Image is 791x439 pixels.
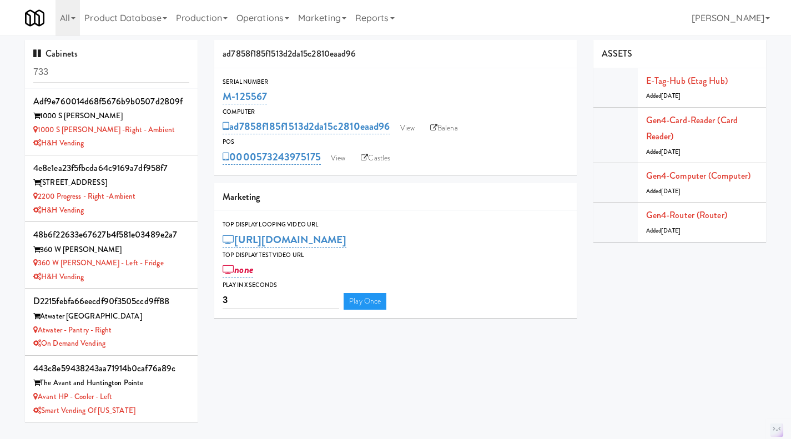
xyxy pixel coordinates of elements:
[223,107,568,118] div: Computer
[33,47,78,60] span: Cabinets
[25,289,198,355] li: d2215febfa66eecdf90f3505ccd9ff88Atwater [GEOGRAPHIC_DATA] Atwater - Pantry - RightOn Demand Vending
[33,191,135,201] a: 2200 Progress - Right -Ambient
[33,293,189,310] div: d2215febfa66eecdf90f3505ccd9ff88
[33,109,189,123] div: 1000 S [PERSON_NAME]
[33,176,189,190] div: [STREET_ADDRESS]
[33,271,84,282] a: H&H Vending
[223,280,568,291] div: Play in X seconds
[33,405,135,416] a: Smart Vending of [US_STATE]
[25,8,44,28] img: Micromart
[33,226,189,243] div: 48b6f22633e67627b4f581e03489e2a7
[646,209,727,221] a: Gen4-router (Router)
[661,148,681,156] span: [DATE]
[33,376,189,390] div: The Avant and Huntington Pointe
[223,89,267,104] a: M-125567
[646,114,738,143] a: Gen4-card-reader (Card Reader)
[33,124,175,135] a: 1000 S [PERSON_NAME] -Right - Ambient
[33,243,189,257] div: 360 W [PERSON_NAME]
[646,74,728,87] a: E-tag-hub (Etag Hub)
[25,155,198,222] li: 4e8e1ea23f5fbcda64c9169a7df958f7[STREET_ADDRESS] 2200 Progress - Right -AmbientH&H Vending
[344,293,386,310] a: Play Once
[602,47,633,60] span: ASSETS
[33,310,189,324] div: Atwater [GEOGRAPHIC_DATA]
[325,150,351,166] a: View
[33,258,164,268] a: 360 W [PERSON_NAME] - Left - Fridge
[223,219,568,230] div: Top Display Looping Video Url
[395,120,420,137] a: View
[33,338,105,349] a: On Demand Vending
[223,190,260,203] span: Marketing
[661,187,681,195] span: [DATE]
[214,40,577,68] div: ad7858f185f1513d2da15c2810eaad96
[33,138,84,148] a: H&H Vending
[646,148,681,156] span: Added
[223,149,321,165] a: 0000573243975175
[33,325,112,335] a: Atwater - Pantry - Right
[33,160,189,176] div: 4e8e1ea23f5fbcda64c9169a7df958f7
[33,360,189,377] div: 443c8e59438243aa71914b0caf76a89c
[646,226,681,235] span: Added
[223,77,568,88] div: Serial Number
[425,120,463,137] a: Balena
[33,62,189,83] input: Search cabinets
[223,119,390,134] a: ad7858f185f1513d2da15c2810eaad96
[223,250,568,261] div: Top Display Test Video Url
[661,226,681,235] span: [DATE]
[33,391,113,402] a: Avant HP - Cooler - Left
[355,150,396,166] a: Castles
[661,92,681,100] span: [DATE]
[25,356,198,422] li: 443c8e59438243aa71914b0caf76a89cThe Avant and Huntington Pointe Avant HP - Cooler - LeftSmart Ven...
[33,205,84,215] a: H&H Vending
[33,93,189,110] div: adf9e760014d68f5676b9b0507d2809f
[646,187,681,195] span: Added
[646,169,750,182] a: Gen4-computer (Computer)
[25,89,198,155] li: adf9e760014d68f5676b9b0507d2809f1000 S [PERSON_NAME] 1000 S [PERSON_NAME] -Right - AmbientH&H Ven...
[223,137,568,148] div: POS
[223,232,346,248] a: [URL][DOMAIN_NAME]
[223,262,253,277] a: none
[25,222,198,289] li: 48b6f22633e67627b4f581e03489e2a7360 W [PERSON_NAME] 360 W [PERSON_NAME] - Left - FridgeH&H Vending
[646,92,681,100] span: Added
